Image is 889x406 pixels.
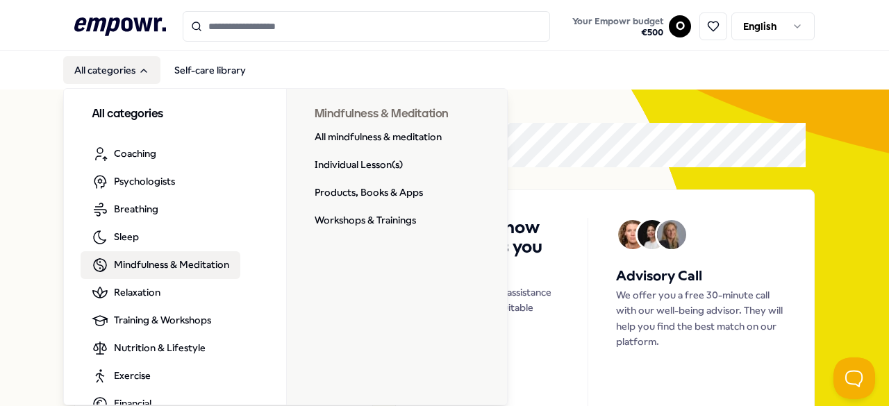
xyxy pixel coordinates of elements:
[618,220,647,249] img: Avatar
[833,357,875,399] iframe: Help Scout Beacon - Open
[81,168,186,196] a: Psychologists
[64,89,508,406] div: All categories
[81,307,222,335] a: Training & Workshops
[63,56,160,84] button: All categories
[114,285,160,300] span: Relaxation
[114,174,175,189] span: Psychologists
[616,287,786,350] p: We offer you a free 30-minute call with our well-being advisor. They will help you find the best ...
[572,27,663,38] span: € 500
[92,105,258,124] h3: All categories
[114,229,139,244] span: Sleep
[114,312,211,328] span: Training & Workshops
[567,12,669,41] a: Your Empowr budget€500
[81,196,169,223] a: Breathing
[183,11,551,42] input: Search for products, categories or subcategories
[63,56,257,84] nav: Main
[81,223,150,251] a: Sleep
[304,179,434,207] a: Products, Books & Apps
[304,207,427,235] a: Workshops & Trainings
[304,124,453,151] a: All mindfulness & meditation
[114,340,206,355] span: Nutrition & Lifestyle
[81,335,217,362] a: Nutrition & Lifestyle
[114,201,158,217] span: Breathing
[81,140,167,168] a: Coaching
[81,279,172,307] a: Relaxation
[669,15,691,37] button: O
[657,220,686,249] img: Avatar
[81,251,240,279] a: Mindfulness & Meditation
[570,13,666,41] button: Your Empowr budget€500
[315,105,481,124] h3: Mindfulness & Meditation
[616,265,786,287] h5: Advisory Call
[638,220,667,249] img: Avatar
[114,146,156,161] span: Coaching
[163,56,257,84] a: Self-care library
[114,257,229,272] span: Mindfulness & Meditation
[114,368,151,383] span: Exercise
[304,151,414,179] a: Individual Lesson(s)
[572,16,663,27] span: Your Empowr budget
[81,362,162,390] a: Exercise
